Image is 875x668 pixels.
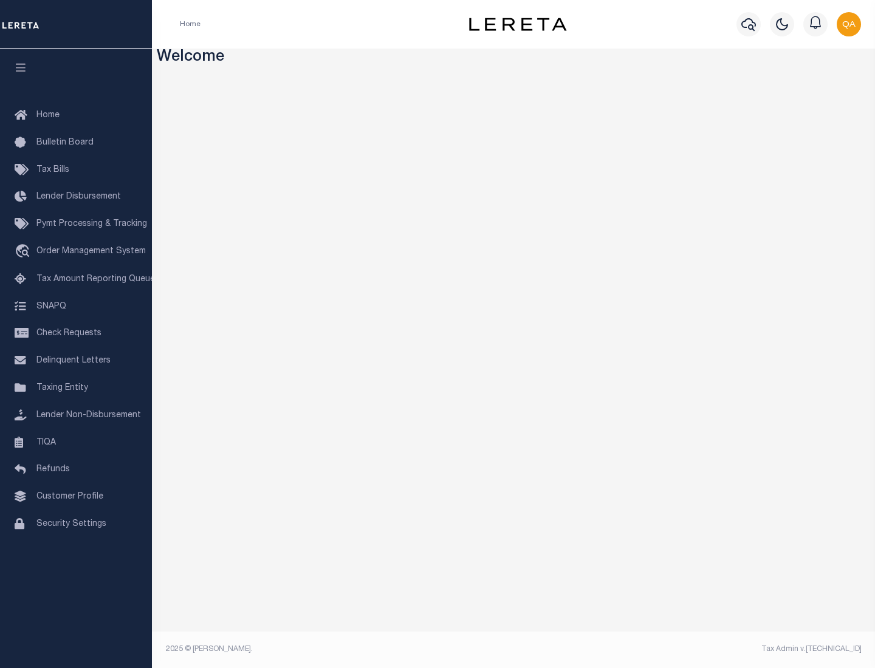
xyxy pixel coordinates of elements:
div: Tax Admin v.[TECHNICAL_ID] [523,644,862,655]
i: travel_explore [15,244,34,260]
span: SNAPQ [36,302,66,310]
li: Home [180,19,201,30]
span: TIQA [36,438,56,446]
span: Customer Profile [36,492,103,501]
span: Home [36,111,60,120]
span: Order Management System [36,247,146,256]
span: Lender Disbursement [36,193,121,201]
span: Bulletin Board [36,138,94,147]
div: 2025 © [PERSON_NAME]. [157,644,514,655]
img: svg+xml;base64,PHN2ZyB4bWxucz0iaHR0cDovL3d3dy53My5vcmcvMjAwMC9zdmciIHBvaW50ZXItZXZlbnRzPSJub25lIi... [837,12,861,36]
h3: Welcome [157,49,871,67]
span: Tax Bills [36,166,69,174]
span: Refunds [36,465,70,474]
span: Taxing Entity [36,384,88,392]
span: Security Settings [36,520,106,528]
span: Pymt Processing & Tracking [36,220,147,228]
span: Lender Non-Disbursement [36,411,141,420]
span: Tax Amount Reporting Queue [36,275,155,284]
span: Check Requests [36,329,101,338]
img: logo-dark.svg [469,18,566,31]
span: Delinquent Letters [36,356,111,365]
